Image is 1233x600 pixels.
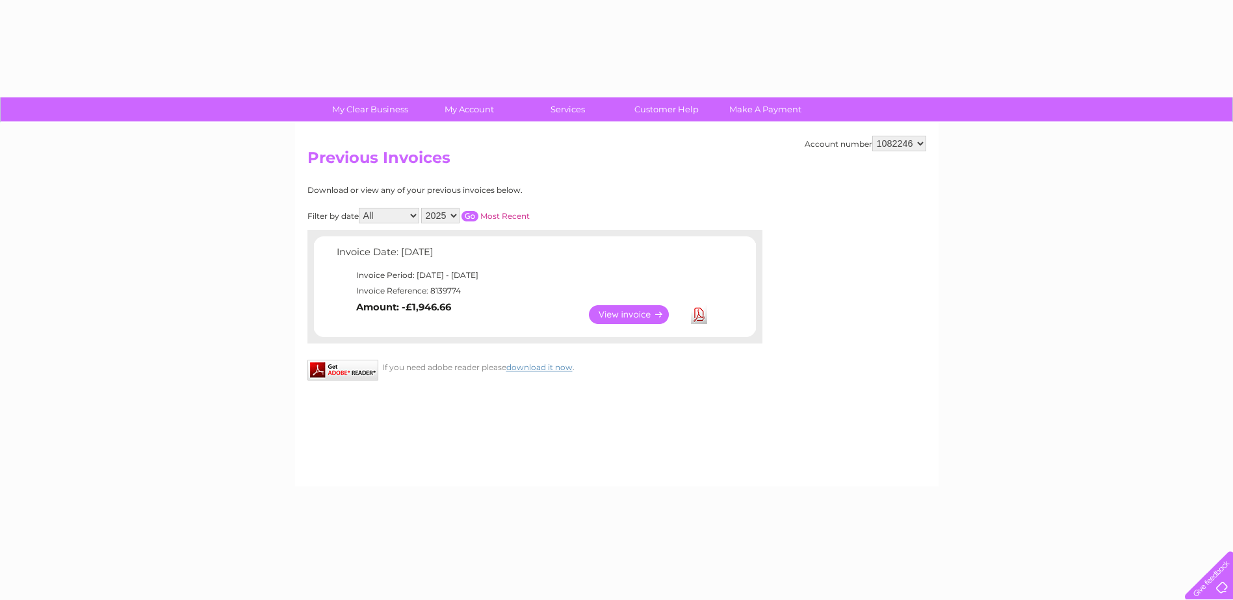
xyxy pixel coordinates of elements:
[356,301,451,313] b: Amount: -£1,946.66
[613,97,720,121] a: Customer Help
[712,97,819,121] a: Make A Payment
[514,97,621,121] a: Services
[307,208,649,223] div: Filter by date
[691,305,707,324] a: Download
[333,283,714,299] td: Invoice Reference: 8139774
[307,149,926,173] h2: Previous Invoices
[506,362,573,372] a: download it now
[805,136,926,151] div: Account number
[307,186,649,195] div: Download or view any of your previous invoices below.
[415,97,523,121] a: My Account
[589,305,684,324] a: View
[307,360,762,372] div: If you need adobe reader please .
[317,97,424,121] a: My Clear Business
[333,244,714,268] td: Invoice Date: [DATE]
[333,268,714,283] td: Invoice Period: [DATE] - [DATE]
[480,211,530,221] a: Most Recent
